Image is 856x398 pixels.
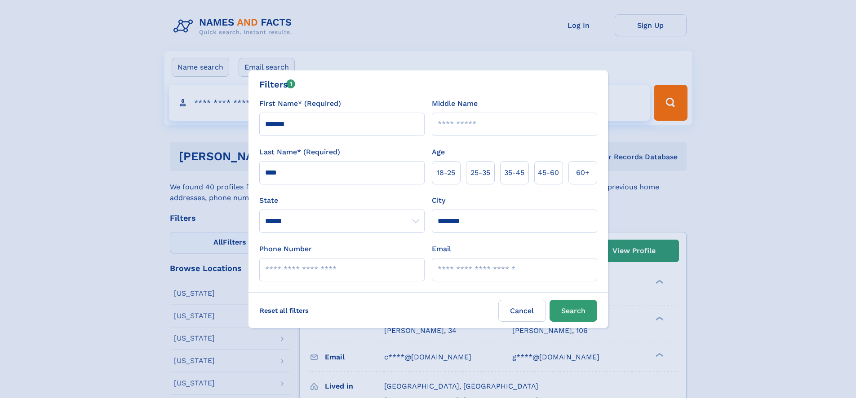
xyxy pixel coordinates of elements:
[550,300,597,322] button: Search
[259,244,312,254] label: Phone Number
[498,300,546,322] label: Cancel
[432,244,451,254] label: Email
[432,195,445,206] label: City
[254,300,315,321] label: Reset all filters
[432,98,478,109] label: Middle Name
[259,98,341,109] label: First Name* (Required)
[437,167,455,178] span: 18‑25
[432,147,445,157] label: Age
[259,78,296,91] div: Filters
[470,167,490,178] span: 25‑35
[576,167,590,178] span: 60+
[504,167,524,178] span: 35‑45
[259,147,340,157] label: Last Name* (Required)
[538,167,559,178] span: 45‑60
[259,195,425,206] label: State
